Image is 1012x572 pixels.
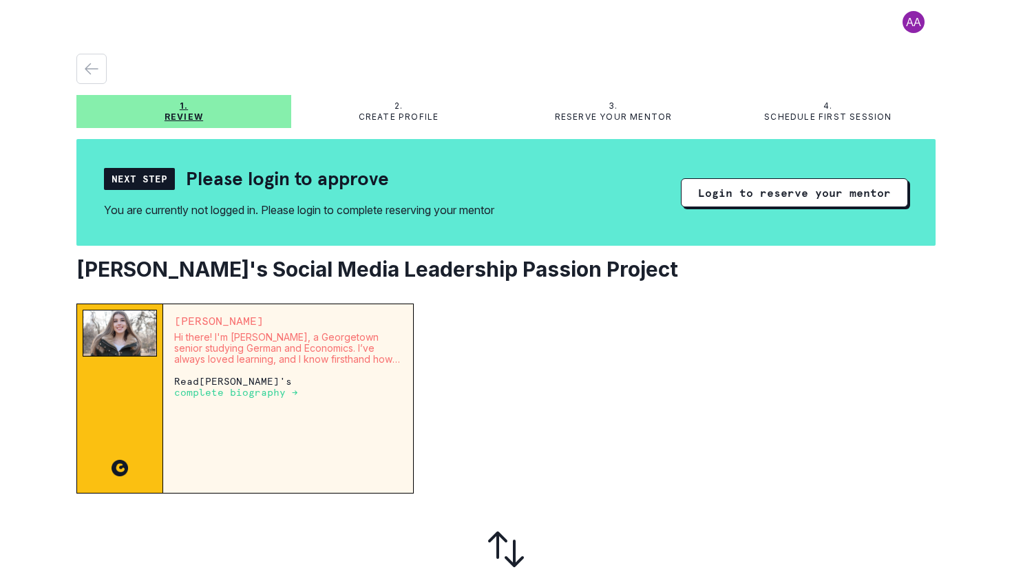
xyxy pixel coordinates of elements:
[609,100,618,112] p: 3.
[180,100,188,112] p: 1.
[186,167,389,191] h2: Please login to approve
[359,112,439,123] p: Create profile
[823,100,832,112] p: 4.
[112,460,128,476] img: CC image
[394,100,403,112] p: 2.
[174,315,402,326] p: [PERSON_NAME]
[76,257,936,282] h2: [PERSON_NAME]'s Social Media Leadership Passion Project
[174,376,402,398] p: Read [PERSON_NAME] 's
[165,112,203,123] p: Review
[764,112,892,123] p: Schedule first session
[892,11,936,33] button: profile picture
[174,332,402,365] p: Hi there! I'm [PERSON_NAME], a Georgetown senior studying German and Economics. I’ve always loved...
[555,112,673,123] p: Reserve your mentor
[174,386,298,398] a: complete biography →
[104,202,494,218] div: You are currently not logged in. Please login to complete reserving your mentor
[104,168,175,190] div: Next Step
[174,387,298,398] p: complete biography →
[681,178,908,207] button: Login to reserve your mentor
[83,310,157,357] img: Mentor Image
